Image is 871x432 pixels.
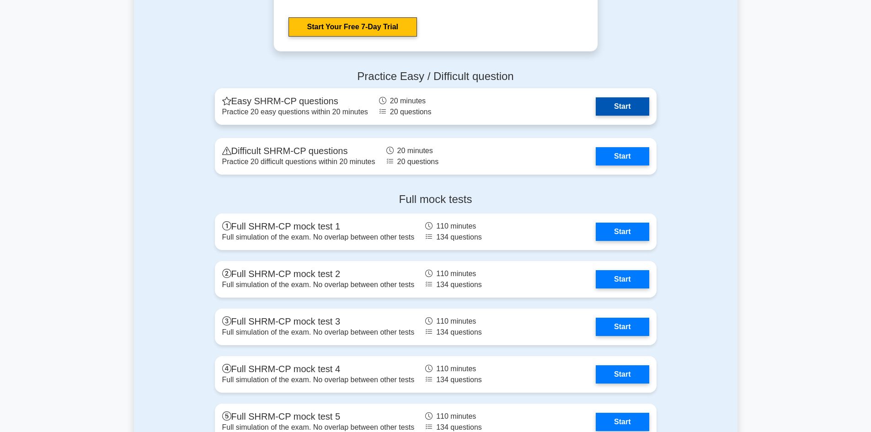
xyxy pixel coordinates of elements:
[596,147,649,165] a: Start
[596,413,649,431] a: Start
[596,97,649,116] a: Start
[215,193,657,206] h4: Full mock tests
[596,270,649,288] a: Start
[596,318,649,336] a: Start
[596,223,649,241] a: Start
[596,365,649,384] a: Start
[215,70,657,83] h4: Practice Easy / Difficult question
[289,17,417,37] a: Start Your Free 7-Day Trial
